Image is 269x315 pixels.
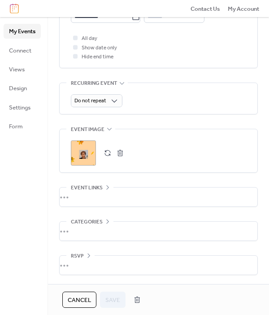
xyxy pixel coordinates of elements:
[9,122,23,131] span: Form
[60,222,257,241] div: •••
[4,62,41,76] a: Views
[71,79,117,88] span: Recurring event
[82,52,113,61] span: Hide end time
[4,81,41,95] a: Design
[82,34,97,43] span: All day
[71,218,103,227] span: Categories
[71,140,96,166] div: ;
[74,96,106,106] span: Do not repeat
[60,188,257,206] div: •••
[4,100,41,114] a: Settings
[4,43,41,57] a: Connect
[4,119,41,133] a: Form
[228,4,259,13] a: My Account
[4,24,41,38] a: My Events
[9,65,25,74] span: Views
[62,292,96,308] button: Cancel
[71,252,84,261] span: RSVP
[10,4,19,13] img: logo
[82,44,117,52] span: Show date only
[9,46,31,55] span: Connect
[71,184,103,192] span: Event links
[71,125,104,134] span: Event image
[60,256,257,275] div: •••
[9,27,35,36] span: My Events
[9,103,30,112] span: Settings
[68,296,91,305] span: Cancel
[191,4,220,13] a: Contact Us
[9,84,27,93] span: Design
